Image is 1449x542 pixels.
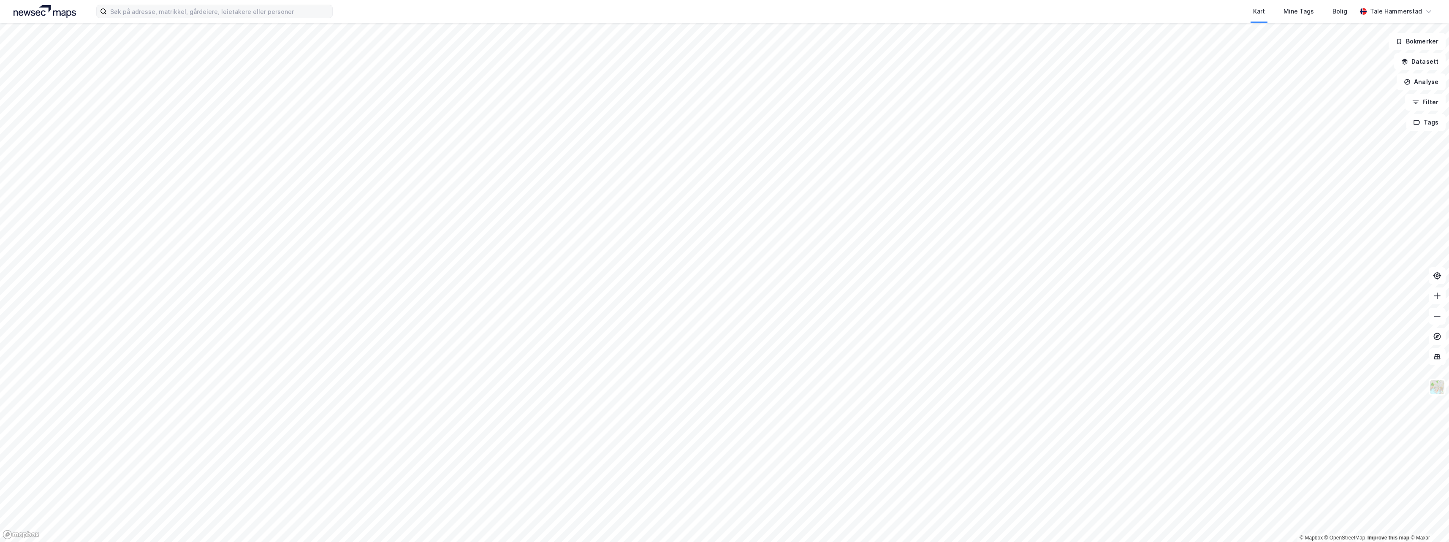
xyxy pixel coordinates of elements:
[1407,501,1449,542] div: Kontrollprogram for chat
[1253,6,1265,16] div: Kart
[14,5,76,18] img: logo.a4113a55bc3d86da70a041830d287a7e.svg
[1394,53,1446,70] button: Datasett
[1332,6,1347,16] div: Bolig
[1368,535,1409,541] a: Improve this map
[1370,6,1422,16] div: Tale Hammerstad
[1324,535,1365,541] a: OpenStreetMap
[1397,73,1446,90] button: Analyse
[1407,501,1449,542] iframe: Chat Widget
[1389,33,1446,50] button: Bokmerker
[107,5,332,18] input: Søk på adresse, matrikkel, gårdeiere, leietakere eller personer
[3,530,40,539] a: Mapbox homepage
[1429,379,1445,395] img: Z
[1406,114,1446,131] button: Tags
[1405,94,1446,111] button: Filter
[1300,535,1323,541] a: Mapbox
[1283,6,1314,16] div: Mine Tags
